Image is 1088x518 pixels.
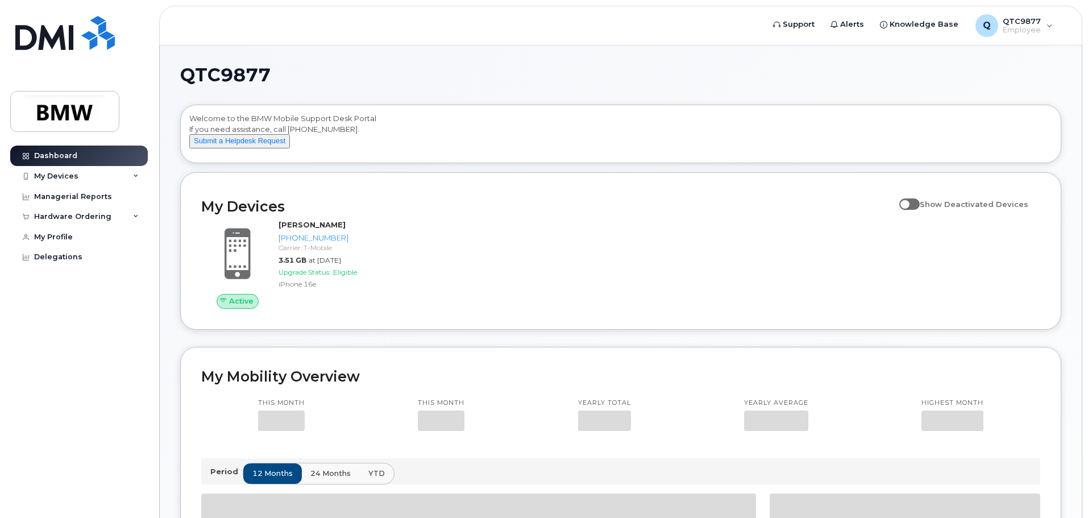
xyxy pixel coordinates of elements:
span: Eligible [333,268,357,276]
h2: My Devices [201,198,894,215]
button: Submit a Helpdesk Request [189,134,290,148]
span: QTC9877 [180,67,271,84]
p: Highest month [921,399,983,408]
strong: [PERSON_NAME] [279,220,346,229]
p: This month [418,399,464,408]
p: Yearly total [578,399,631,408]
p: Yearly average [744,399,808,408]
div: Carrier: T-Mobile [279,243,396,252]
p: Period [210,466,243,477]
span: YTD [368,468,385,479]
span: Upgrade Status: [279,268,331,276]
p: This month [258,399,305,408]
div: Welcome to the BMW Mobile Support Desk Portal If you need assistance, call [PHONE_NUMBER]. [189,113,1052,159]
div: [PHONE_NUMBER] [279,233,396,243]
span: 3.51 GB [279,256,306,264]
input: Show Deactivated Devices [899,193,908,202]
a: Active[PERSON_NAME][PHONE_NUMBER]Carrier: T-Mobile3.51 GBat [DATE]Upgrade Status:EligibleiPhone 16e [201,219,401,308]
span: 24 months [310,468,351,479]
span: at [DATE] [309,256,341,264]
span: Active [229,296,254,306]
h2: My Mobility Overview [201,368,1040,385]
a: Submit a Helpdesk Request [189,136,290,145]
div: iPhone 16e [279,279,396,289]
span: Show Deactivated Devices [920,200,1028,209]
